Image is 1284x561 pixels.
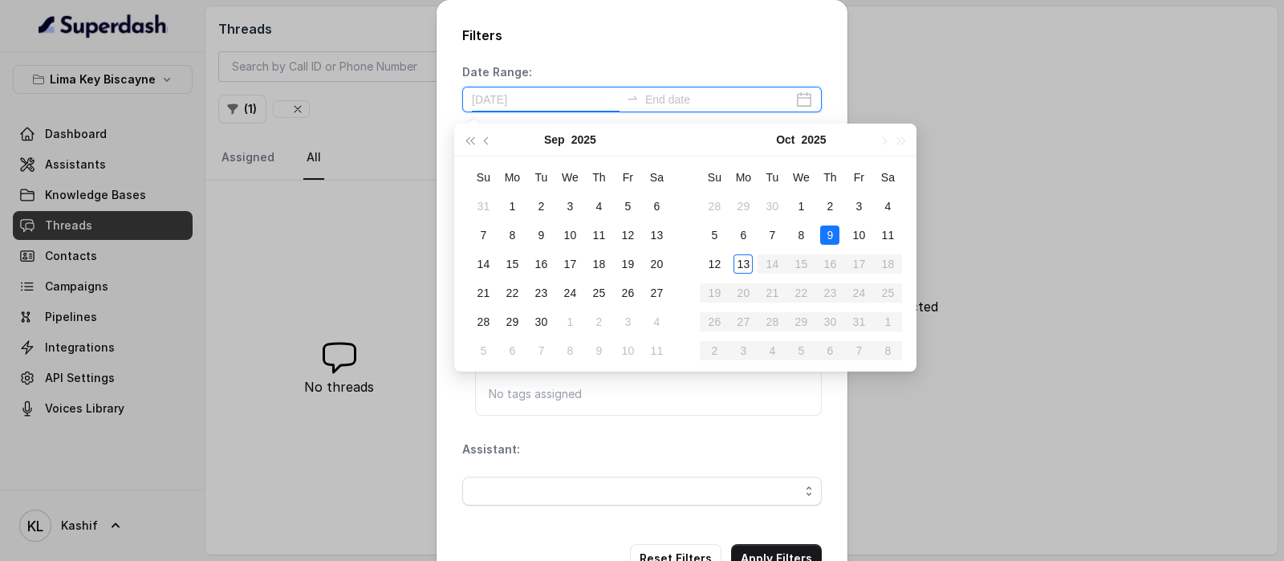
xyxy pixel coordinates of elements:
[642,307,671,336] td: 2025-10-04
[489,386,808,402] p: No tags assigned
[560,254,579,274] div: 17
[469,163,498,192] th: Su
[613,163,642,192] th: Fr
[469,192,498,221] td: 2025-08-31
[705,226,724,245] div: 5
[618,312,637,331] div: 3
[700,250,729,278] td: 2025-10-12
[473,197,493,216] div: 31
[647,197,666,216] div: 6
[555,336,584,365] td: 2025-10-08
[560,226,579,245] div: 10
[473,283,493,303] div: 21
[705,197,724,216] div: 28
[762,226,782,245] div: 7
[642,192,671,221] td: 2025-09-06
[776,124,794,156] button: Oct
[555,278,584,307] td: 2025-09-24
[791,226,811,245] div: 8
[473,226,493,245] div: 7
[473,312,493,331] div: 28
[531,341,551,360] div: 7
[613,278,642,307] td: 2025-09-26
[526,192,555,221] td: 2025-09-02
[729,250,758,278] td: 2025-10-13
[626,91,639,104] span: swap-right
[729,163,758,192] th: Mo
[498,221,526,250] td: 2025-09-08
[642,336,671,365] td: 2025-10-11
[589,197,608,216] div: 4
[560,283,579,303] div: 24
[502,226,522,245] div: 8
[531,226,551,245] div: 9
[498,278,526,307] td: 2025-09-22
[584,250,613,278] td: 2025-09-18
[618,226,637,245] div: 12
[733,197,753,216] div: 29
[469,250,498,278] td: 2025-09-14
[613,307,642,336] td: 2025-10-03
[801,124,826,156] button: 2025
[555,221,584,250] td: 2025-09-10
[733,254,753,274] div: 13
[844,221,873,250] td: 2025-10-10
[498,163,526,192] th: Mo
[462,441,520,457] p: Assistant:
[613,250,642,278] td: 2025-09-19
[526,278,555,307] td: 2025-09-23
[786,163,815,192] th: We
[589,341,608,360] div: 9
[618,197,637,216] div: 5
[820,197,839,216] div: 2
[555,307,584,336] td: 2025-10-01
[498,250,526,278] td: 2025-09-15
[729,192,758,221] td: 2025-09-29
[618,254,637,274] div: 19
[502,283,522,303] div: 22
[849,226,868,245] div: 10
[791,197,811,216] div: 1
[873,192,902,221] td: 2025-10-04
[873,163,902,192] th: Sa
[758,163,786,192] th: Tu
[589,226,608,245] div: 11
[584,163,613,192] th: Th
[589,312,608,331] div: 2
[526,250,555,278] td: 2025-09-16
[469,307,498,336] td: 2025-09-28
[815,163,844,192] th: Th
[589,254,608,274] div: 18
[647,283,666,303] div: 27
[560,312,579,331] div: 1
[642,278,671,307] td: 2025-09-27
[584,307,613,336] td: 2025-10-02
[758,192,786,221] td: 2025-09-30
[758,221,786,250] td: 2025-10-07
[555,192,584,221] td: 2025-09-03
[815,221,844,250] td: 2025-10-09
[849,197,868,216] div: 3
[647,226,666,245] div: 13
[700,163,729,192] th: Su
[878,226,897,245] div: 11
[531,312,551,331] div: 30
[560,341,579,360] div: 8
[526,307,555,336] td: 2025-09-30
[589,283,608,303] div: 25
[526,221,555,250] td: 2025-09-09
[844,192,873,221] td: 2025-10-03
[526,336,555,365] td: 2025-10-07
[642,250,671,278] td: 2025-09-20
[473,254,493,274] div: 14
[502,197,522,216] div: 1
[844,163,873,192] th: Fr
[613,192,642,221] td: 2025-09-05
[526,163,555,192] th: Tu
[531,197,551,216] div: 2
[642,221,671,250] td: 2025-09-13
[502,254,522,274] div: 15
[584,221,613,250] td: 2025-09-11
[462,64,532,80] p: Date Range:
[733,226,753,245] div: 6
